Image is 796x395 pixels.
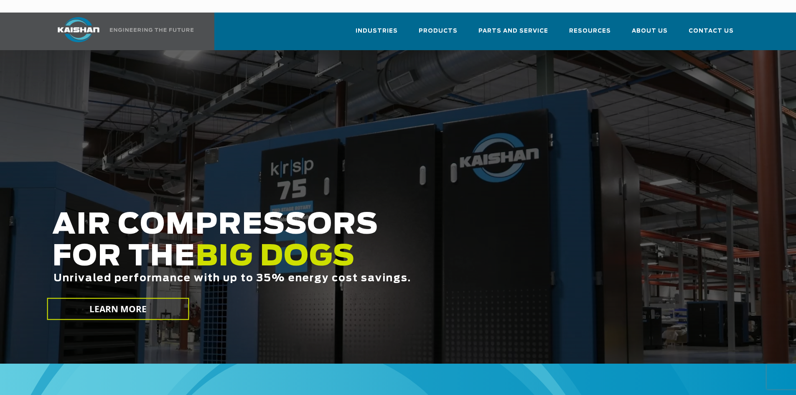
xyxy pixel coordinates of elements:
[419,20,458,48] a: Products
[47,298,189,320] a: LEARN MORE
[478,26,548,36] span: Parts and Service
[569,20,611,48] a: Resources
[356,20,398,48] a: Industries
[110,28,193,32] img: Engineering the future
[419,26,458,36] span: Products
[47,17,110,42] img: kaishan logo
[569,26,611,36] span: Resources
[356,26,398,36] span: Industries
[53,273,411,283] span: Unrivaled performance with up to 35% energy cost savings.
[478,20,548,48] a: Parts and Service
[89,303,147,315] span: LEARN MORE
[52,209,627,310] h2: AIR COMPRESSORS FOR THE
[632,20,668,48] a: About Us
[196,243,355,271] span: BIG DOGS
[47,13,195,50] a: Kaishan USA
[689,26,734,36] span: Contact Us
[689,20,734,48] a: Contact Us
[632,26,668,36] span: About Us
